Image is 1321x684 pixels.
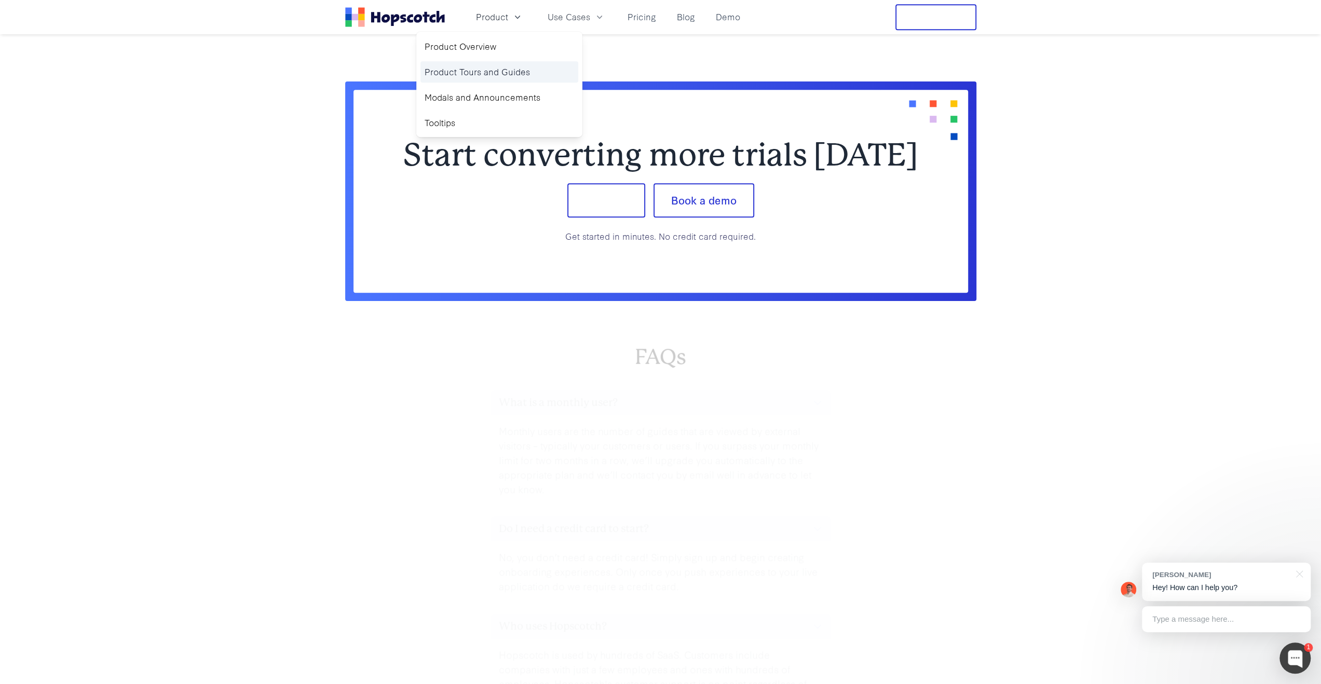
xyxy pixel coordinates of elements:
button: Product [470,8,529,25]
div: 1 [1304,643,1313,652]
h2: Start converting more trials [DATE] [387,140,935,171]
h3: What is a monthly user? [499,394,618,411]
button: Free Trial [895,4,976,30]
a: Modals and Announcements [420,87,578,108]
a: Product Overview [420,36,578,57]
a: Tooltips [420,112,578,133]
h3: Who uses Hopscotch? [499,618,607,635]
a: Pricing [623,8,660,25]
button: Use Cases [541,8,611,25]
h2: FAQs [353,345,968,370]
div: Type a message here... [1142,606,1311,632]
a: Home [345,7,445,27]
p: No, you don’t need a credit card! Simply sign up and begin creating onboarding experiences. Only ... [499,550,823,593]
img: Mark Spera [1121,582,1136,597]
button: Who uses Hopscotch? [491,614,831,639]
p: Hey! How can I help you? [1152,582,1300,593]
p: Monthly users are the number of guides that are viewed by external visitors – typically your cust... [499,423,823,496]
button: What is a monthly user? [491,390,831,415]
a: Blog [673,8,699,25]
button: Book a demo [653,183,754,217]
div: [PERSON_NAME] [1152,570,1290,580]
button: Sign up [567,183,645,217]
button: Do I need a credit card to start? [491,516,831,541]
span: Product [476,10,508,23]
span: Use Cases [548,10,590,23]
a: Demo [712,8,744,25]
p: Get started in minutes. No credit card required. [387,230,935,243]
a: Product Tours and Guides [420,61,578,83]
h3: Do I need a credit card to start? [499,521,649,537]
